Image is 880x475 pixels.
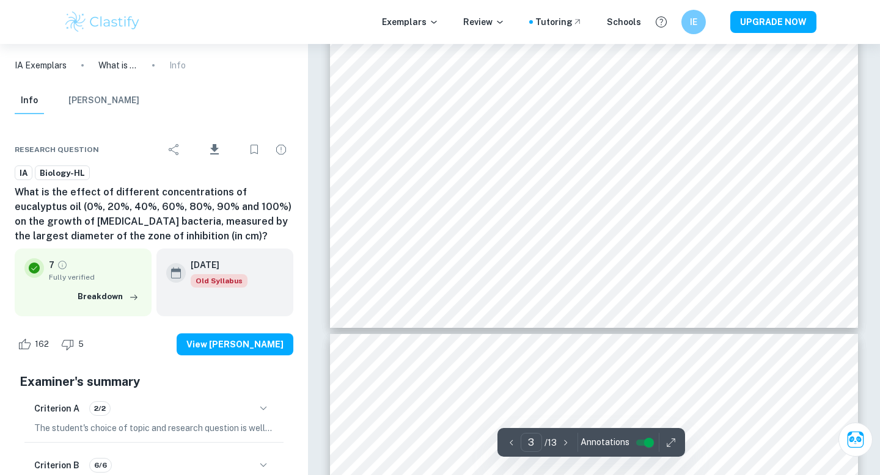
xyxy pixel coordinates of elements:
[544,436,557,449] p: / 13
[681,10,706,34] button: IE
[15,165,32,181] a: IA
[191,258,238,272] h6: [DATE]
[58,335,90,354] div: Dislike
[687,15,701,29] h6: IE
[57,259,68,270] a: Grade fully verified
[49,272,142,283] span: Fully verified
[191,274,248,288] span: Old Syllabus
[581,436,629,449] span: Annotations
[382,15,439,29] p: Exemplars
[242,137,266,162] div: Bookmark
[177,333,293,355] button: View [PERSON_NAME]
[90,403,110,414] span: 2/2
[34,421,274,435] p: The student's choice of topic and research question is well-justified through its global or perso...
[71,338,90,350] span: 5
[463,15,505,29] p: Review
[607,15,641,29] a: Schools
[169,59,186,72] p: Info
[838,422,873,457] button: Ask Clai
[90,460,111,471] span: 6/6
[64,10,141,34] img: Clastify logo
[191,274,248,288] div: Starting from the May 2025 session, the Biology IA requirements have changed. It's OK to refer to...
[75,288,142,306] button: Breakdown
[189,134,240,165] div: Download
[28,338,56,350] span: 162
[15,185,293,244] h6: What is the effect of different concentrations of eucalyptus oil (0%, 20%, 40%, 60%, 80%, 90% and...
[35,165,90,181] a: Biology-HL
[730,11,816,33] button: UPGRADE NOW
[15,144,99,155] span: Research question
[20,372,288,391] h5: Examiner's summary
[15,87,44,114] button: Info
[15,335,56,354] div: Like
[535,15,582,29] a: Tutoring
[68,87,139,114] button: [PERSON_NAME]
[15,59,67,72] a: IA Exemplars
[162,137,186,162] div: Share
[35,167,89,179] span: Biology-HL
[651,12,672,32] button: Help and Feedback
[34,402,79,415] h6: Criterion A
[49,258,54,272] p: 7
[34,459,79,472] h6: Criterion B
[269,137,293,162] div: Report issue
[98,59,137,72] p: What is the effect of different concentrations of eucalyptus oil (0%, 20%, 40%, 60%, 80%, 90% and...
[15,167,32,179] span: IA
